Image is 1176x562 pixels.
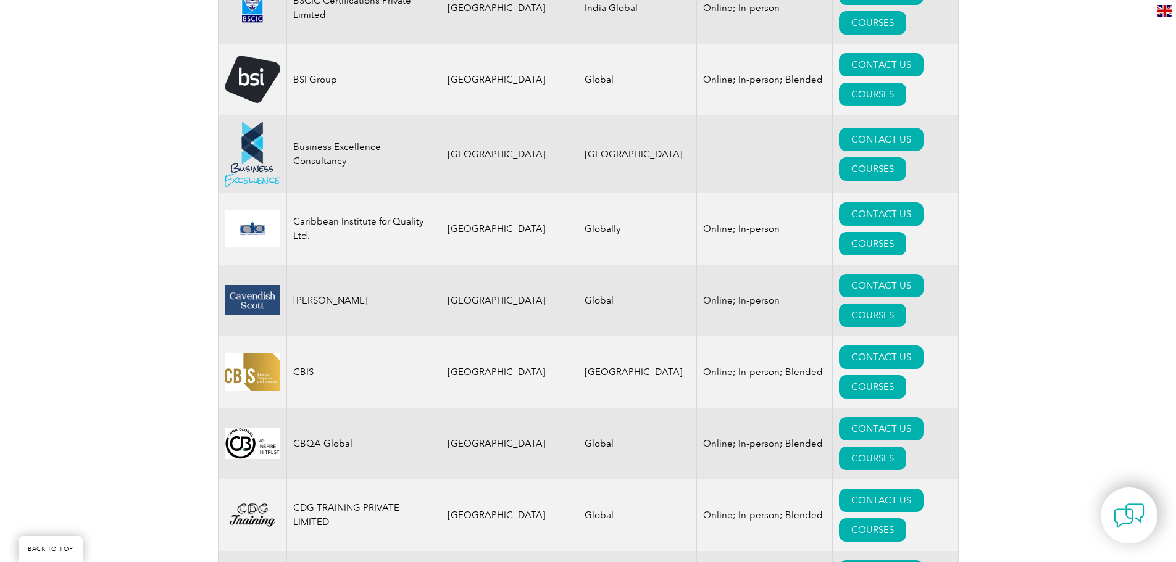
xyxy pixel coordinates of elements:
img: d6ccebca-6c76-ed11-81ab-0022481565fd-logo.jpg [225,210,280,247]
td: [GEOGRAPHIC_DATA] [441,479,578,551]
a: COURSES [839,447,906,470]
td: CBIS [286,336,441,408]
img: 25ebede5-885b-ef11-bfe3-000d3ad139cf-logo.png [225,499,280,531]
img: 5f72c78c-dabc-ea11-a814-000d3a79823d-logo.png [225,56,280,103]
img: 07dbdeaf-5408-eb11-a813-000d3ae11abd-logo.jpg [225,353,280,390]
td: CBQA Global [286,408,441,479]
img: contact-chat.png [1114,500,1145,531]
td: [GEOGRAPHIC_DATA] [441,193,578,265]
img: 6f6ba32e-03e9-eb11-bacb-00224814b282-logo.png [225,428,280,459]
td: Caribbean Institute for Quality Ltd. [286,193,441,265]
td: [GEOGRAPHIC_DATA] [441,115,578,193]
td: Global [578,479,697,551]
td: Global [578,265,697,336]
a: CONTACT US [839,202,924,226]
a: CONTACT US [839,417,924,440]
td: Online; In-person [697,265,833,336]
td: Globally [578,193,697,265]
td: [GEOGRAPHIC_DATA] [441,265,578,336]
td: [GEOGRAPHIC_DATA] [578,336,697,408]
a: COURSES [839,518,906,542]
td: [GEOGRAPHIC_DATA] [441,336,578,408]
a: BACK TO TOP [19,536,83,562]
a: COURSES [839,232,906,255]
img: 58800226-346f-eb11-a812-00224815377e-logo.png [225,285,280,315]
a: CONTACT US [839,345,924,369]
td: Online; In-person; Blended [697,44,833,115]
a: COURSES [839,83,906,106]
td: [GEOGRAPHIC_DATA] [441,44,578,115]
a: CONTACT US [839,128,924,151]
td: CDG TRAINING PRIVATE LIMITED [286,479,441,551]
td: [PERSON_NAME] [286,265,441,336]
a: CONTACT US [839,274,924,297]
a: CONTACT US [839,53,924,76]
td: Global [578,44,697,115]
img: 48df379e-2966-eb11-a812-00224814860b-logo.png [225,122,280,187]
td: Online; In-person; Blended [697,479,833,551]
a: COURSES [839,375,906,399]
td: BSI Group [286,44,441,115]
a: COURSES [839,304,906,327]
td: Business Excellence Consultancy [286,115,441,193]
td: Online; In-person; Blended [697,408,833,479]
td: Online; In-person; Blended [697,336,833,408]
td: Online; In-person [697,193,833,265]
td: [GEOGRAPHIC_DATA] [441,408,578,479]
a: COURSES [839,11,906,35]
img: en [1157,5,1172,17]
td: [GEOGRAPHIC_DATA] [578,115,697,193]
td: Global [578,408,697,479]
a: CONTACT US [839,489,924,512]
a: COURSES [839,157,906,181]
